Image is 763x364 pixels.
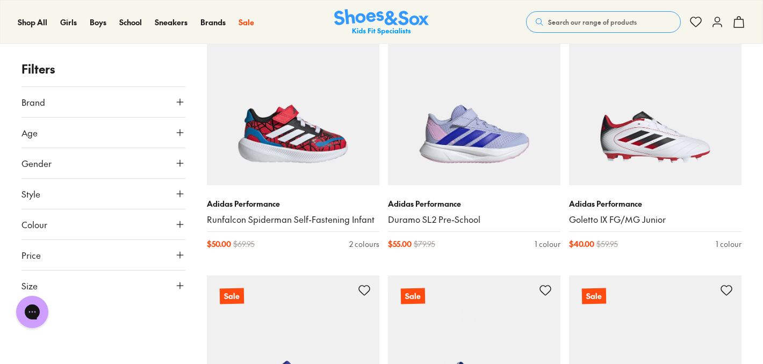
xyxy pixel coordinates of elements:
span: Colour [21,218,47,231]
p: Filters [21,60,185,78]
span: $ 40.00 [569,238,594,250]
a: School [119,17,142,28]
button: Search our range of products [526,11,681,33]
a: Sale [207,13,379,185]
button: Price [21,240,185,270]
a: Shoes & Sox [334,9,429,35]
span: $ 79.95 [414,238,435,250]
a: Goletto IX FG/MG Junior [569,214,742,225]
a: Brands [200,17,226,28]
button: Size [21,271,185,301]
a: Duramo SL2 Pre-School [388,214,560,225]
button: Age [21,118,185,148]
a: Sneakers [155,17,188,28]
a: Shop All [18,17,47,28]
span: Price [21,249,41,261]
button: Style [21,179,185,209]
p: Sale [401,288,425,304]
button: Gender [21,148,185,178]
span: Brands [200,17,226,27]
span: Age [21,126,38,139]
span: Style [21,187,40,200]
img: SNS_Logo_Responsive.svg [334,9,429,35]
a: Sale [569,13,742,185]
button: Colour [21,209,185,239]
span: Girls [60,17,77,27]
p: Adidas Performance [207,198,379,209]
a: Runfalcon Spiderman Self-Fastening Infant [207,214,379,225]
span: Gender [21,157,52,170]
span: Sneakers [155,17,188,27]
iframe: Gorgias live chat messenger [11,292,54,332]
p: Sale [220,288,244,304]
a: Girls [60,17,77,28]
span: School [119,17,142,27]
span: Size [21,279,38,292]
button: Brand [21,87,185,117]
p: Adidas Performance [569,198,742,209]
span: Brand [21,96,45,108]
div: 2 colours [349,238,379,250]
span: $ 69.95 [233,238,255,250]
span: Shop All [18,17,47,27]
p: Adidas Performance [388,198,560,209]
p: Sale [582,288,606,304]
a: Sale [239,17,254,28]
div: 1 colour [535,238,560,250]
span: Search our range of products [548,17,637,27]
span: Boys [90,17,106,27]
span: $ 50.00 [207,238,231,250]
span: $ 55.00 [388,238,412,250]
div: 1 colour [716,238,742,250]
a: Sale [388,13,560,185]
span: Sale [239,17,254,27]
a: Boys [90,17,106,28]
span: $ 59.95 [596,238,618,250]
